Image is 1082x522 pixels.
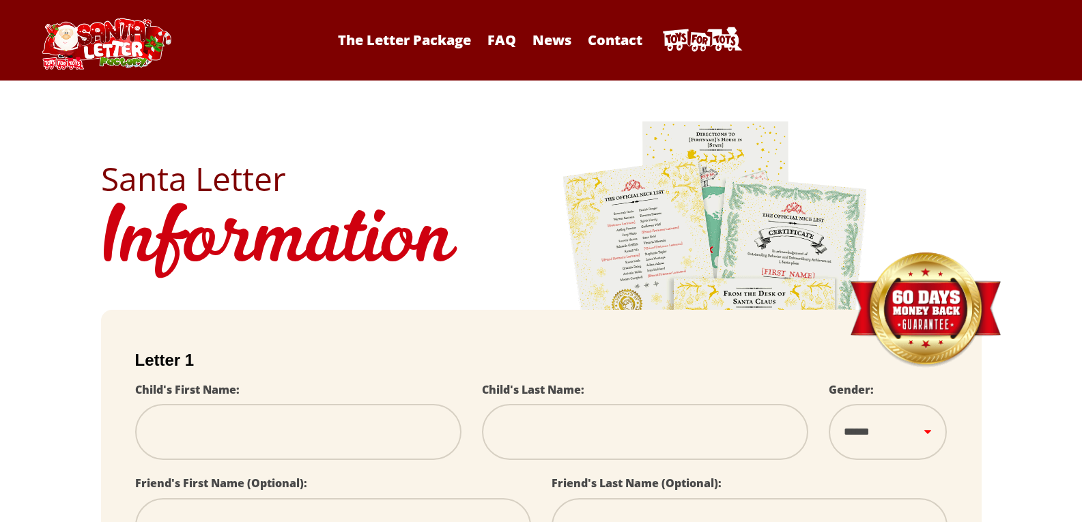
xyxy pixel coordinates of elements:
label: Gender: [829,382,874,397]
h2: Santa Letter [101,162,982,195]
img: Money Back Guarantee [849,252,1002,368]
h1: Information [101,195,982,289]
a: News [526,31,578,49]
a: FAQ [481,31,523,49]
a: Contact [581,31,649,49]
label: Child's First Name: [135,382,240,397]
iframe: Opens a widget where you can find more information [995,481,1068,515]
img: letters.png [562,119,869,501]
label: Friend's First Name (Optional): [135,476,307,491]
label: Child's Last Name: [482,382,584,397]
h2: Letter 1 [135,351,948,370]
a: The Letter Package [331,31,478,49]
label: Friend's Last Name (Optional): [552,476,722,491]
img: Santa Letter Logo [38,18,174,70]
